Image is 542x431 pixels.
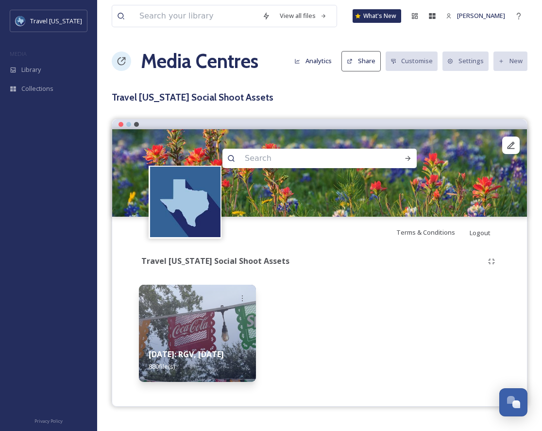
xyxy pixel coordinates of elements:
[386,52,438,70] button: Customise
[353,9,401,23] a: What's New
[470,228,491,237] span: Logout
[442,52,493,70] a: Settings
[457,11,505,20] span: [PERSON_NAME]
[386,52,443,70] a: Customise
[141,256,289,266] strong: Travel [US_STATE] Social Shoot Assets
[275,6,332,25] a: View all files
[493,52,527,70] button: New
[289,52,337,70] button: Analytics
[289,52,341,70] a: Analytics
[396,226,470,238] a: Terms & Conditions
[240,148,373,169] input: Search
[442,52,489,70] button: Settings
[112,129,527,217] img: bonefish.becky_07292025_79254b00-8ba1-6220-91c7-8e14bc394f1c.jpg
[141,47,258,76] a: Media Centres
[112,90,527,104] h3: Travel [US_STATE] Social Shoot Assets
[139,285,256,382] img: 7b24d45a-4e2f-4dc7-9e22-75ad09f358de.jpg
[135,5,257,27] input: Search your library
[150,167,220,237] img: images%20%281%29.jpeg
[149,349,224,360] strong: [DATE]: RGV, [DATE]
[21,84,53,93] span: Collections
[441,6,510,25] a: [PERSON_NAME]
[499,388,527,416] button: Open Chat
[34,418,63,424] span: Privacy Policy
[341,51,381,71] button: Share
[30,17,82,25] span: Travel [US_STATE]
[149,362,175,371] span: 880 file(s)
[10,50,27,57] span: MEDIA
[34,414,63,426] a: Privacy Policy
[396,228,455,237] span: Terms & Conditions
[21,65,41,74] span: Library
[16,16,25,26] img: images%20%281%29.jpeg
